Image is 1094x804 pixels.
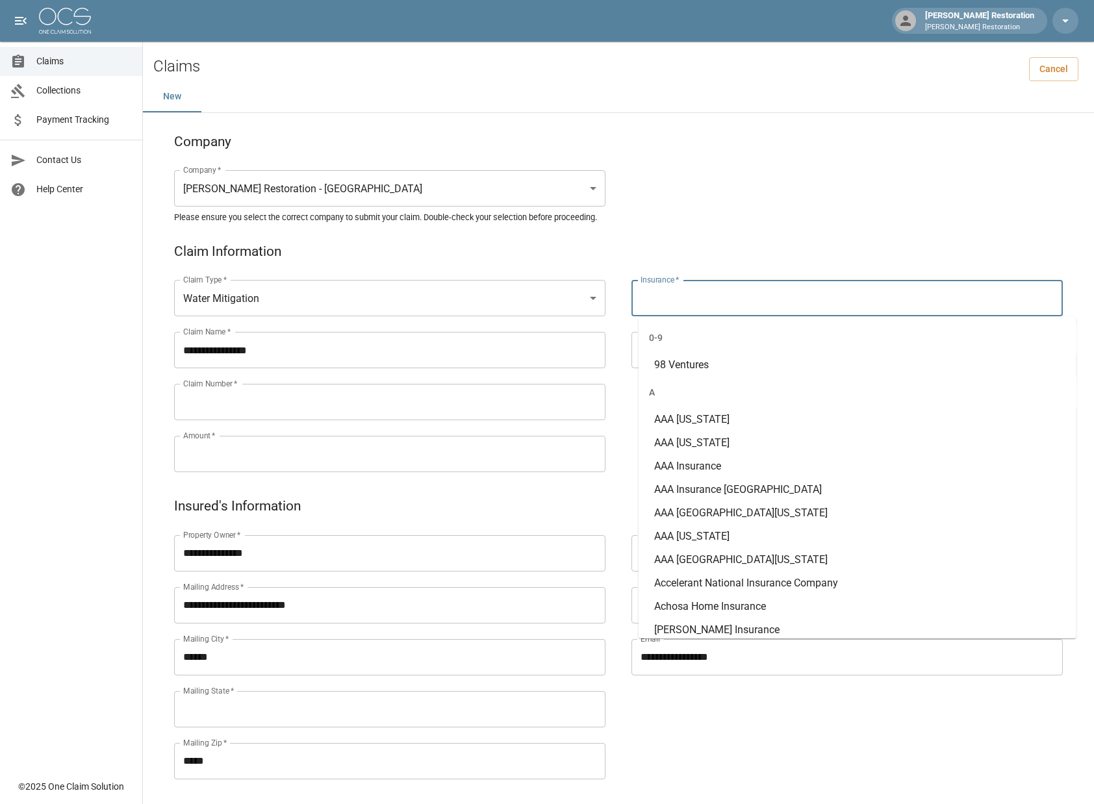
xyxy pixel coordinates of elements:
[654,600,766,612] span: Achosa Home Insurance
[183,378,237,389] label: Claim Number
[654,577,838,589] span: Accelerant National Insurance Company
[639,377,1076,408] div: A
[639,322,1076,353] div: 0-9
[654,507,828,519] span: AAA [GEOGRAPHIC_DATA][US_STATE]
[183,274,227,285] label: Claim Type
[8,8,34,34] button: open drawer
[654,553,828,566] span: AAA [GEOGRAPHIC_DATA][US_STATE]
[654,460,721,472] span: AAA Insurance
[1029,57,1078,81] a: Cancel
[183,685,234,696] label: Mailing State
[174,280,605,316] div: Water Mitigation
[654,483,822,496] span: AAA Insurance [GEOGRAPHIC_DATA]
[183,164,222,175] label: Company
[174,212,1063,223] h5: Please ensure you select the correct company to submit your claim. Double-check your selection be...
[183,737,227,748] label: Mailing Zip
[183,326,231,337] label: Claim Name
[654,623,780,636] span: [PERSON_NAME] Insurance
[36,153,132,167] span: Contact Us
[183,430,216,441] label: Amount
[654,413,730,425] span: AAA [US_STATE]
[36,55,132,68] span: Claims
[925,22,1034,33] p: [PERSON_NAME] Restoration
[143,81,201,112] button: New
[183,529,241,540] label: Property Owner
[36,182,132,196] span: Help Center
[183,633,229,644] label: Mailing City
[36,113,132,127] span: Payment Tracking
[153,57,200,76] h2: Claims
[654,436,730,449] span: AAA [US_STATE]
[654,530,730,542] span: AAA [US_STATE]
[641,274,679,285] label: Insurance
[920,9,1039,32] div: [PERSON_NAME] Restoration
[174,170,605,207] div: [PERSON_NAME] Restoration - [GEOGRAPHIC_DATA]
[18,780,124,793] div: © 2025 One Claim Solution
[183,581,244,592] label: Mailing Address
[39,8,91,34] img: ocs-logo-white-transparent.png
[36,84,132,97] span: Collections
[654,358,709,371] span: 98 Ventures
[143,81,1094,112] div: dynamic tabs
[641,633,660,644] label: Email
